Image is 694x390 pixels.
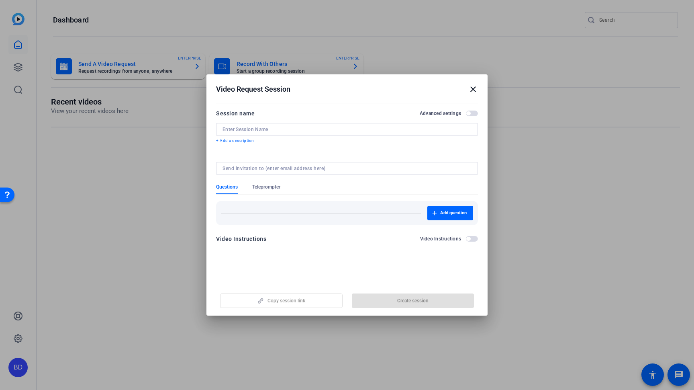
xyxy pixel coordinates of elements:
div: Video Instructions [216,234,266,244]
input: Enter Session Name [222,126,472,133]
span: Add question [440,210,467,216]
span: Questions [216,184,238,190]
button: Add question [427,206,473,220]
input: Send invitation to (enter email address here) [222,165,468,172]
h2: Advanced settings [420,110,461,117]
span: Teleprompter [252,184,280,190]
div: Session name [216,109,255,118]
mat-icon: close [468,84,478,94]
p: + Add a description [216,138,478,144]
h2: Video Instructions [420,236,461,242]
div: Video Request Session [216,84,478,94]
